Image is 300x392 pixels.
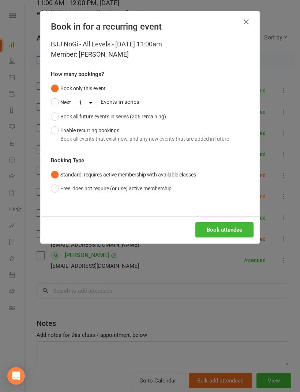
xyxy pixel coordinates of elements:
button: Book all future events in series (206 remaining) [51,110,166,123]
button: Free: does not require (or use) active membership [51,182,172,195]
button: Enable recurring bookingsBook all events that exist now, and any new events that are added in future [51,123,229,146]
h4: Book in for a recurring event [51,22,249,32]
div: Book all future events in series (206 remaining) [60,113,166,121]
button: Next [51,95,71,109]
button: Book only this event [51,81,106,95]
button: Book attendee [195,222,254,237]
div: BJJ NoGi - All Levels - [DATE] 11:00am Member: [PERSON_NAME] [51,39,249,60]
button: Close [240,16,252,28]
label: How many bookings? [51,70,104,79]
button: Standard: requires active membership with available classes [51,168,196,182]
div: Events in series [51,95,249,109]
div: Open Intercom Messenger [7,367,25,385]
label: Booking Type [51,156,84,165]
div: Book all events that exist now, and any new events that are added in future [60,135,229,143]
